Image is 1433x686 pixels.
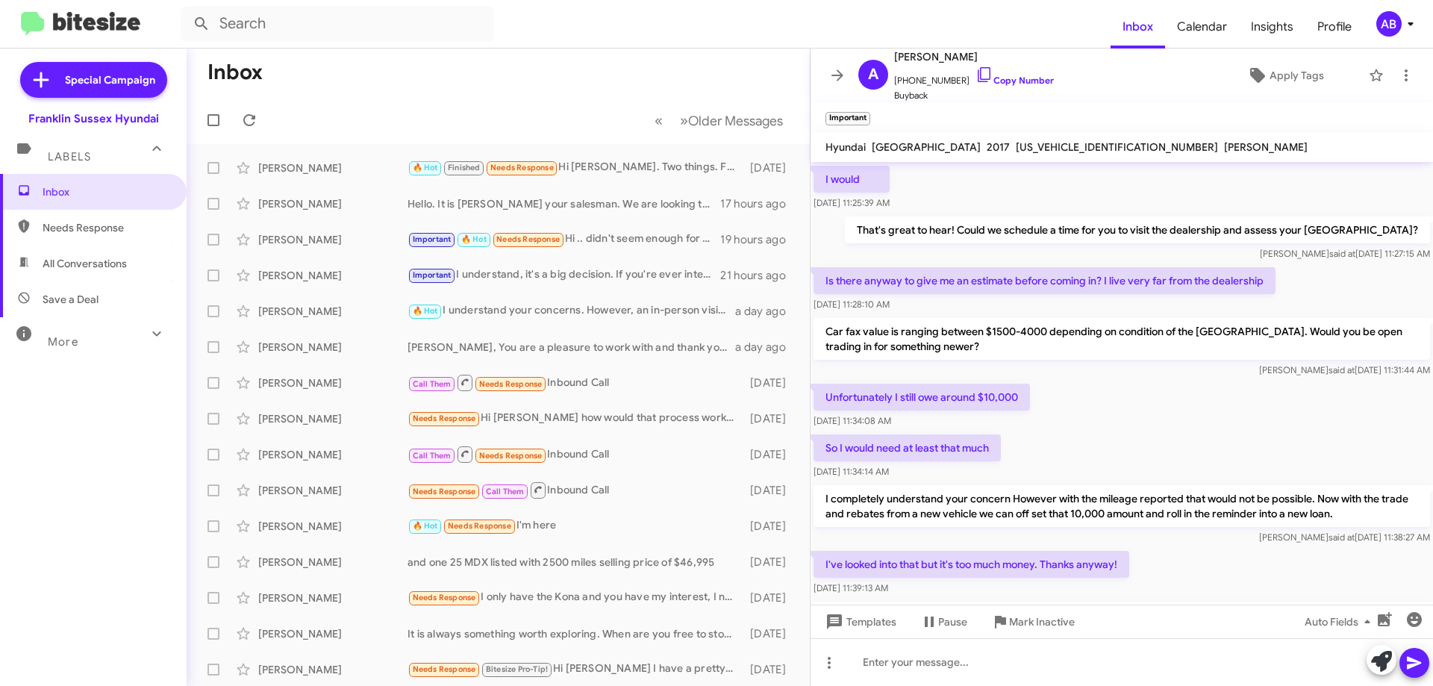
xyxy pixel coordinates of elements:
span: [DATE] 11:39:13 AM [814,582,888,593]
div: [PERSON_NAME] [258,304,408,319]
div: [PERSON_NAME], You are a pleasure to work with and thank you for the option. Have a great day! [408,340,735,355]
a: Profile [1305,5,1364,49]
div: [DATE] [743,626,798,641]
span: Older Messages [688,113,783,129]
span: Needs Response [479,451,543,461]
div: 17 hours ago [720,196,798,211]
p: I would [814,166,890,193]
span: said at [1329,364,1355,375]
span: [DATE] 11:34:14 AM [814,466,889,477]
div: I only have the Kona and you have my interest, I need to know more...[PERSON_NAME] [408,589,743,606]
div: [PERSON_NAME] [258,555,408,570]
div: Hi [PERSON_NAME] I have a pretty hefty balance on my loan and would need to be offered enough tha... [408,661,743,678]
span: Pause [938,608,967,635]
button: Apply Tags [1208,62,1361,89]
p: So I would need at least that much [814,434,1001,461]
span: » [680,111,688,130]
div: Hi [PERSON_NAME]. Two things. First, I'd like to put down the hold deposit on the Ioniq 6., but I... [408,159,743,176]
p: Unfortunately I still owe around $10,000 [814,384,1030,411]
div: It is always something worth exploring. When are you free to stop by? You can sit with [PERSON_NA... [408,626,743,641]
span: [DATE] 11:34:08 AM [814,415,891,426]
p: I've looked into that but it's too much money. Thanks anyway! [814,551,1129,578]
div: Inbound Call [408,481,743,499]
div: a day ago [735,304,798,319]
div: Inbound Call [408,373,743,392]
div: Hi .. didn't seem enough for my trade .. honestly another dealer offered me 48490 right off the b... [408,231,720,248]
span: Important [413,270,452,280]
div: [PERSON_NAME] [258,626,408,641]
div: [DATE] [743,590,798,605]
div: 19 hours ago [720,232,798,247]
span: Needs Response [448,521,511,531]
button: Mark Inactive [979,608,1087,635]
span: Needs Response [490,163,554,172]
div: [PERSON_NAME] [258,447,408,462]
button: Previous [646,105,672,136]
span: Call Them [413,379,452,389]
div: [DATE] [743,411,798,426]
span: Buyback [894,88,1054,103]
div: [DATE] [743,375,798,390]
p: That's great to hear! Could we schedule a time for you to visit the dealership and assess your [G... [845,216,1430,243]
span: 🔥 Hot [413,521,438,531]
div: Franklin Sussex Hyundai [28,111,159,126]
div: [DATE] [743,160,798,175]
span: [PERSON_NAME] [894,48,1054,66]
button: Pause [908,608,979,635]
div: [PERSON_NAME] [258,375,408,390]
div: and one 25 MDX listed with 2500 miles selling price of $46,995 [408,555,743,570]
span: Call Them [413,451,452,461]
div: Hello. It is [PERSON_NAME] your salesman. We are looking to buy cars, but obv if you want to try ... [408,196,720,211]
div: Inbound Call [408,445,743,464]
div: [PERSON_NAME] [258,268,408,283]
p: I completely understand your concern However with the mileage reported that would not be possible... [814,485,1430,527]
button: Next [671,105,792,136]
span: Needs Response [496,234,560,244]
div: [DATE] [743,483,798,498]
span: [GEOGRAPHIC_DATA] [872,140,981,154]
div: I understand, it's a big decision. If you're ever interested in exploring options for your vehicl... [408,266,720,284]
span: « [655,111,663,130]
p: Is there anyway to give me an estimate before coming in? I live very far from the dealership [814,267,1276,294]
span: All Conversations [43,256,127,271]
span: Finished [448,163,481,172]
button: Templates [811,608,908,635]
span: Apply Tags [1270,62,1324,89]
div: a day ago [735,340,798,355]
p: I understand, it's a big decision. If you're ever interested in exploring options for your vehicl... [814,602,1430,643]
span: Labels [48,150,91,163]
input: Search [181,6,494,42]
span: Needs Response [413,487,476,496]
span: 🔥 Hot [413,163,438,172]
div: [DATE] [743,555,798,570]
span: 🔥 Hot [413,306,438,316]
span: Special Campaign [65,72,155,87]
span: Auto Fields [1305,608,1376,635]
div: [DATE] [743,519,798,534]
small: Important [825,112,870,125]
a: Insights [1239,5,1305,49]
span: [PERSON_NAME] [1224,140,1308,154]
div: [PERSON_NAME] [258,232,408,247]
span: More [48,335,78,349]
span: Mark Inactive [1009,608,1075,635]
span: [PERSON_NAME] [DATE] 11:38:27 AM [1259,531,1430,543]
div: I understand your concerns. However, an in-person visit is essential for an accurate offer. We va... [408,302,735,319]
div: [PERSON_NAME] [258,340,408,355]
div: [PERSON_NAME] [258,411,408,426]
span: [PERSON_NAME] [DATE] 11:27:15 AM [1260,248,1430,259]
a: Special Campaign [20,62,167,98]
h1: Inbox [207,60,263,84]
div: [PERSON_NAME] [258,519,408,534]
a: Calendar [1165,5,1239,49]
span: Needs Response [413,414,476,423]
div: Hi [PERSON_NAME] how would that process work I don't currently have it registered since I don't u... [408,410,743,427]
div: [DATE] [743,662,798,677]
span: Needs Response [479,379,543,389]
div: [PERSON_NAME] [258,483,408,498]
a: Inbox [1111,5,1165,49]
div: [PERSON_NAME] [258,590,408,605]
